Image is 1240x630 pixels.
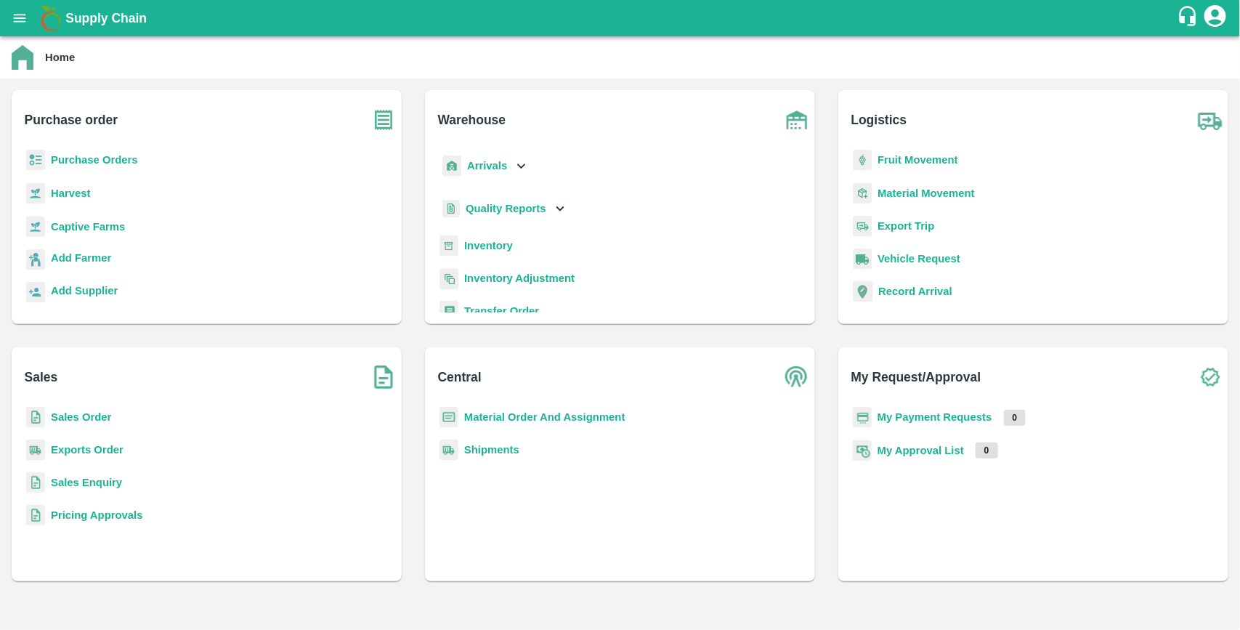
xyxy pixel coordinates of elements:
[51,477,122,488] a: Sales Enquiry
[439,301,458,322] img: whTransfer
[51,154,138,166] a: Purchase Orders
[853,407,872,428] img: payment
[25,367,58,387] b: Sales
[878,220,934,232] a: Export Trip
[51,444,123,456] a: Exports Order
[1192,359,1228,395] img: check
[1177,5,1202,31] div: customer-support
[51,187,90,199] a: Harvest
[438,367,482,387] b: Central
[51,250,111,270] a: Add Farmer
[464,411,625,423] a: Material Order And Assignment
[467,160,507,171] b: Arrivals
[26,282,45,303] img: supplier
[853,150,872,171] img: fruit
[851,367,981,387] b: My Request/Approval
[51,411,111,423] a: Sales Order
[878,445,964,456] a: My Approval List
[464,305,539,317] a: Transfer Order
[976,443,998,459] p: 0
[26,216,45,238] img: harvest
[25,110,118,130] b: Purchase order
[51,283,118,302] a: Add Supplier
[466,203,546,214] b: Quality Reports
[439,440,458,461] img: shipments
[36,4,65,33] img: logo
[464,240,513,251] a: Inventory
[26,249,45,270] img: farmer
[853,249,872,270] img: vehicle
[439,235,458,257] img: whInventory
[65,11,147,25] b: Supply Chain
[26,407,45,428] img: sales
[439,150,530,182] div: Arrivals
[365,102,402,138] img: purchase
[51,285,118,296] b: Add Supplier
[439,194,568,224] div: Quality Reports
[26,440,45,461] img: shipments
[464,272,575,284] a: Inventory Adjustment
[464,444,519,456] a: Shipments
[878,154,958,166] a: Fruit Movement
[442,156,461,177] img: whArrival
[365,359,402,395] img: soSales
[51,252,111,264] b: Add Farmer
[853,216,872,237] img: delivery
[26,182,45,204] img: harvest
[853,182,872,204] img: material
[1192,102,1228,138] img: truck
[439,268,458,289] img: inventory
[851,110,907,130] b: Logistics
[853,281,872,302] img: recordArrival
[45,52,75,63] b: Home
[442,200,460,218] img: qualityReport
[878,253,960,264] a: Vehicle Request
[26,472,45,493] img: sales
[878,286,952,297] a: Record Arrival
[779,359,815,395] img: central
[1004,410,1026,426] p: 0
[878,411,992,423] a: My Payment Requests
[1202,3,1228,33] div: account of current user
[779,102,815,138] img: warehouse
[438,110,506,130] b: Warehouse
[12,45,33,70] img: home
[26,505,45,526] img: sales
[853,440,872,461] img: approval
[3,1,36,35] button: open drawer
[51,221,125,233] a: Captive Farms
[65,8,1177,28] a: Supply Chain
[878,187,975,199] a: Material Movement
[439,407,458,428] img: centralMaterial
[26,150,45,171] img: reciept
[51,509,142,521] a: Pricing Approvals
